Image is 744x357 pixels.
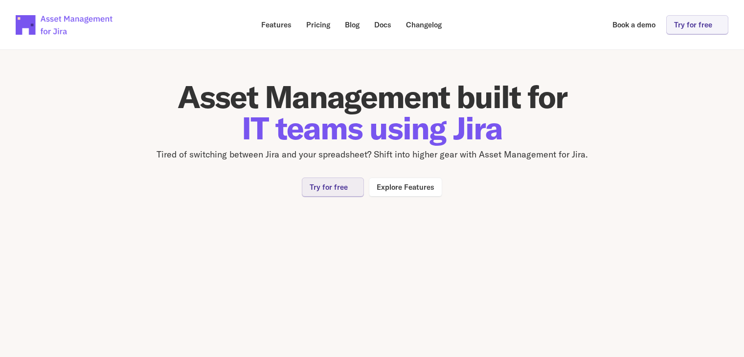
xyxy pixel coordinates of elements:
a: Docs [367,15,398,34]
h1: Asset Management built for [79,81,666,144]
p: Features [261,21,292,28]
a: Blog [338,15,366,34]
a: Explore Features [369,178,442,197]
a: Try for free [666,15,728,34]
span: IT teams using Jira [242,108,502,148]
p: Pricing [306,21,330,28]
a: Changelog [399,15,449,34]
p: Try for free [310,183,348,191]
p: Changelog [406,21,442,28]
a: Pricing [299,15,337,34]
a: Try for free [302,178,364,197]
p: Blog [345,21,360,28]
p: Explore Features [377,183,434,191]
p: Docs [374,21,391,28]
p: Book a demo [612,21,655,28]
p: Tired of switching between Jira and your spreadsheet? Shift into higher gear with Asset Managemen... [79,148,666,162]
a: Book a demo [606,15,662,34]
p: Try for free [674,21,712,28]
a: Features [254,15,298,34]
